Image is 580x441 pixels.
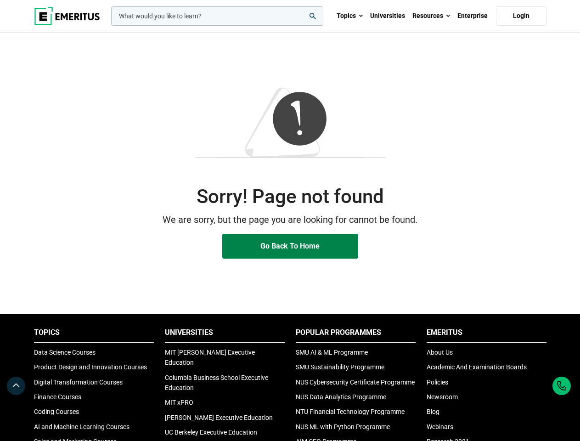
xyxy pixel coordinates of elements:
[296,393,386,401] a: NUS Data Analytics Programme
[296,349,368,356] a: SMU AI & ML Programme
[427,363,527,371] a: Academic And Examination Boards
[34,393,81,401] a: Finance Courses
[34,408,79,415] a: Coding Courses
[296,363,384,371] a: SMU Sustainability Programme
[34,185,546,208] h2: Sorry! Page not found
[195,88,386,158] img: 404-Image
[165,399,193,406] a: MIT xPRO
[296,423,390,430] a: NUS ML with Python Programme
[34,379,123,386] a: Digital Transformation Courses
[165,429,257,436] a: UC Berkeley Executive Education
[260,242,320,250] span: Go Back To Home
[34,213,546,227] p: We are sorry, but the page you are looking for cannot be found.
[165,374,268,391] a: Columbia Business School Executive Education
[427,393,458,401] a: Newsroom
[34,349,96,356] a: Data Science Courses
[296,379,415,386] a: NUS Cybersecurity Certificate Programme
[34,423,130,430] a: AI and Machine Learning Courses
[296,408,405,415] a: NTU Financial Technology Programme
[496,6,546,26] a: Login
[427,379,448,386] a: Policies
[427,408,439,415] a: Blog
[165,349,255,366] a: MIT [PERSON_NAME] Executive Education
[34,363,147,371] a: Product Design and Innovation Courses
[111,6,323,26] input: woocommerce-product-search-field-0
[222,234,358,259] a: Go Back To Home
[165,414,273,421] a: [PERSON_NAME] Executive Education
[427,423,453,430] a: Webinars
[427,349,453,356] a: About Us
